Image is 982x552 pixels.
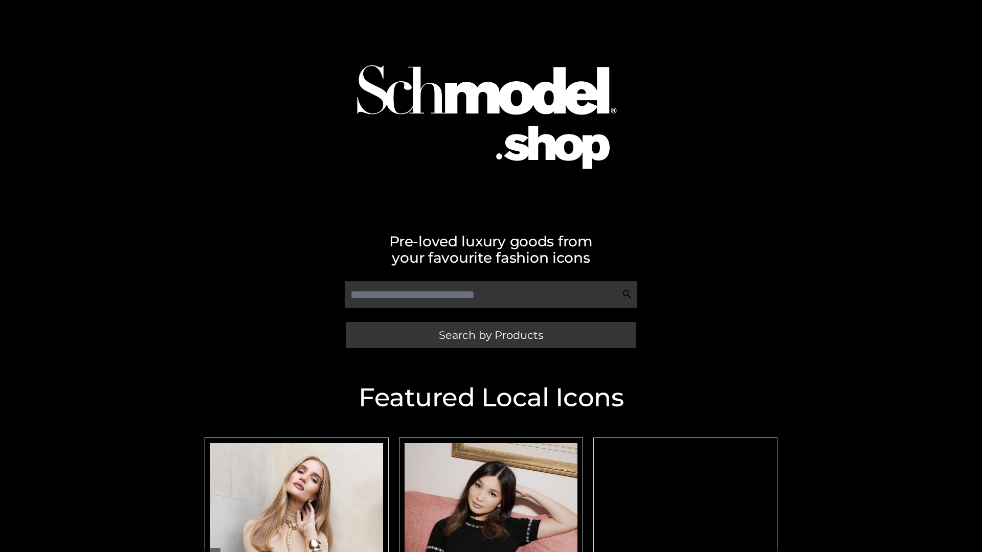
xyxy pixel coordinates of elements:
[199,385,783,410] h2: Featured Local Icons​
[346,322,636,348] a: Search by Products
[622,289,632,300] img: Search Icon
[199,233,783,266] h2: Pre-loved luxury goods from your favourite fashion icons
[439,330,543,340] span: Search by Products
